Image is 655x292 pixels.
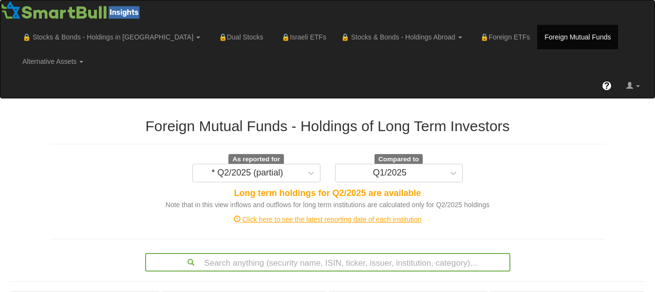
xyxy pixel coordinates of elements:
a: 🔒Dual Stocks [207,25,270,49]
span: Compared to [374,154,423,165]
a: 🔒 Stocks & Bonds - Holdings in [GEOGRAPHIC_DATA] [15,25,207,49]
h2: Foreign Mutual Funds - Holdings of Long Term Investors [50,118,605,134]
span: ? [604,81,610,91]
div: * Q2/2025 (partial) [211,168,283,178]
div: Search anything (security name, ISIN, ticker, issuer, institution, category)... [146,254,509,271]
a: 🔒Israeli ETFs [270,25,333,49]
a: Foreign Mutual Funds [537,25,618,49]
img: Smartbull [0,0,144,20]
div: Long term holdings for Q2/2025 are available [50,187,605,200]
a: ? [595,74,619,98]
div: Note that in this view inflows and outflows for long term institutions are calculated only for Q2... [50,200,605,210]
a: 🔒 Stocks & Bonds - Holdings Abroad [334,25,469,49]
div: Q1/2025 [373,168,407,178]
a: Alternative Assets [15,49,91,74]
span: As reported for [228,154,284,165]
div: Click here to see the latest reporting date of each institution [43,214,613,224]
a: 🔒Foreign ETFs [469,25,538,49]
